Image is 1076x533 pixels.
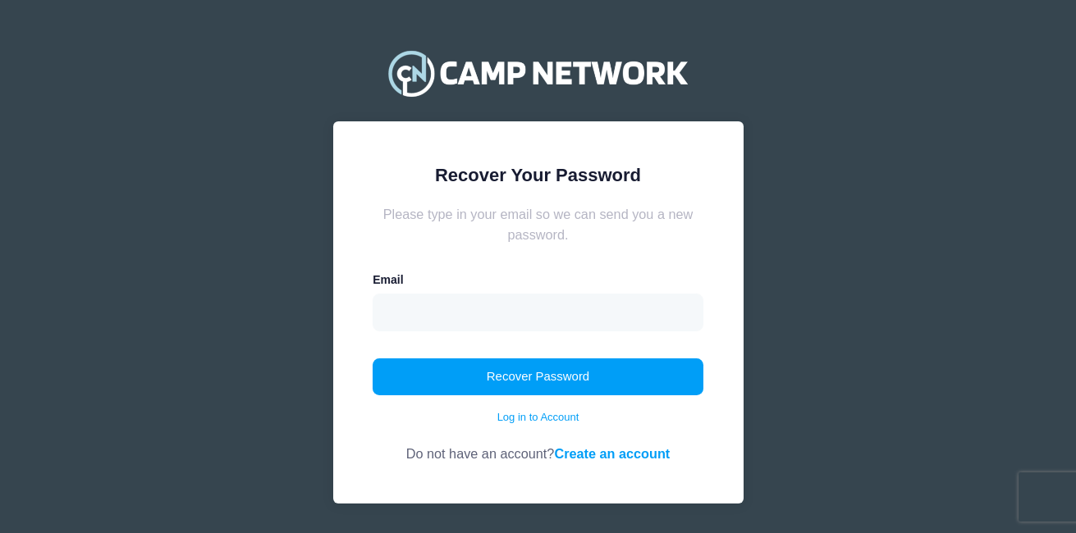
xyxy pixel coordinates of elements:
a: Create an account [554,446,670,461]
button: Recover Password [373,358,703,396]
label: Email [373,271,403,289]
div: Recover Your Password [373,162,703,189]
img: Camp Network [381,40,694,106]
div: Please type in your email so we can send you a new password. [373,204,703,244]
a: Log in to Account [497,409,579,426]
div: Do not have an account? [373,425,703,463]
